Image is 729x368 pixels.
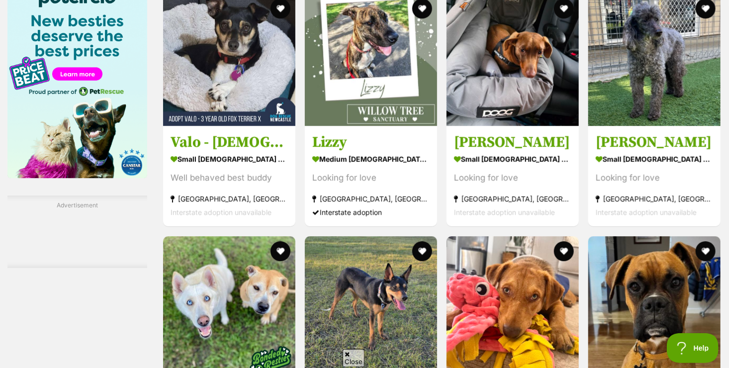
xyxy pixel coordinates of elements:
[596,172,713,185] div: Looking for love
[171,133,288,152] h3: Valo - [DEMOGRAPHIC_DATA] Fox Terrier X
[596,208,697,217] span: Interstate adoption unavailable
[312,172,430,185] div: Looking for love
[312,192,430,206] strong: [GEOGRAPHIC_DATA], [GEOGRAPHIC_DATA]
[447,126,579,227] a: [PERSON_NAME] small [DEMOGRAPHIC_DATA] Dog Looking for love [GEOGRAPHIC_DATA], [GEOGRAPHIC_DATA] ...
[696,241,716,261] button: favourite
[312,133,430,152] h3: Lizzy
[454,172,571,185] div: Looking for love
[271,241,290,261] button: favourite
[588,126,721,227] a: [PERSON_NAME] small [DEMOGRAPHIC_DATA] Dog Looking for love [GEOGRAPHIC_DATA], [GEOGRAPHIC_DATA] ...
[554,241,574,261] button: favourite
[667,333,719,363] iframe: Help Scout Beacon - Open
[454,133,571,152] h3: [PERSON_NAME]
[312,152,430,167] strong: medium [DEMOGRAPHIC_DATA] Dog
[343,349,364,367] span: Close
[171,208,272,217] span: Interstate adoption unavailable
[312,206,430,219] div: Interstate adoption
[454,192,571,206] strong: [GEOGRAPHIC_DATA], [GEOGRAPHIC_DATA]
[305,126,437,227] a: Lizzy medium [DEMOGRAPHIC_DATA] Dog Looking for love [GEOGRAPHIC_DATA], [GEOGRAPHIC_DATA] Interst...
[171,172,288,185] div: Well behaved best buddy
[596,152,713,167] strong: small [DEMOGRAPHIC_DATA] Dog
[596,192,713,206] strong: [GEOGRAPHIC_DATA], [GEOGRAPHIC_DATA]
[454,208,555,217] span: Interstate adoption unavailable
[412,241,432,261] button: favourite
[171,152,288,167] strong: small [DEMOGRAPHIC_DATA] Dog
[596,133,713,152] h3: [PERSON_NAME]
[454,152,571,167] strong: small [DEMOGRAPHIC_DATA] Dog
[171,192,288,206] strong: [GEOGRAPHIC_DATA], [GEOGRAPHIC_DATA]
[163,126,295,227] a: Valo - [DEMOGRAPHIC_DATA] Fox Terrier X small [DEMOGRAPHIC_DATA] Dog Well behaved best buddy [GEO...
[7,195,147,268] div: Advertisement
